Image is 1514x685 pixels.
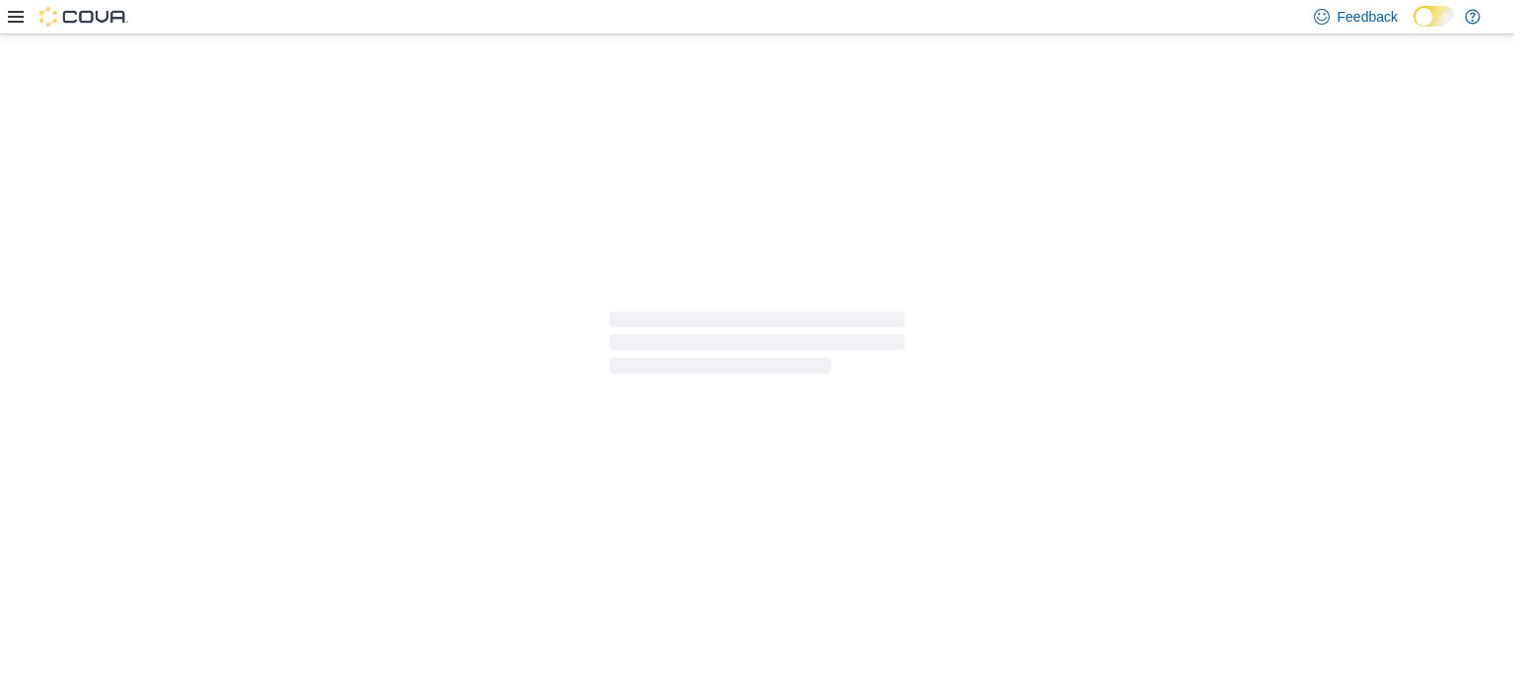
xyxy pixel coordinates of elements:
img: Cova [39,7,128,27]
input: Dark Mode [1413,6,1455,27]
span: Dark Mode [1413,27,1414,28]
span: Feedback [1338,7,1398,27]
span: Loading [609,315,905,378]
